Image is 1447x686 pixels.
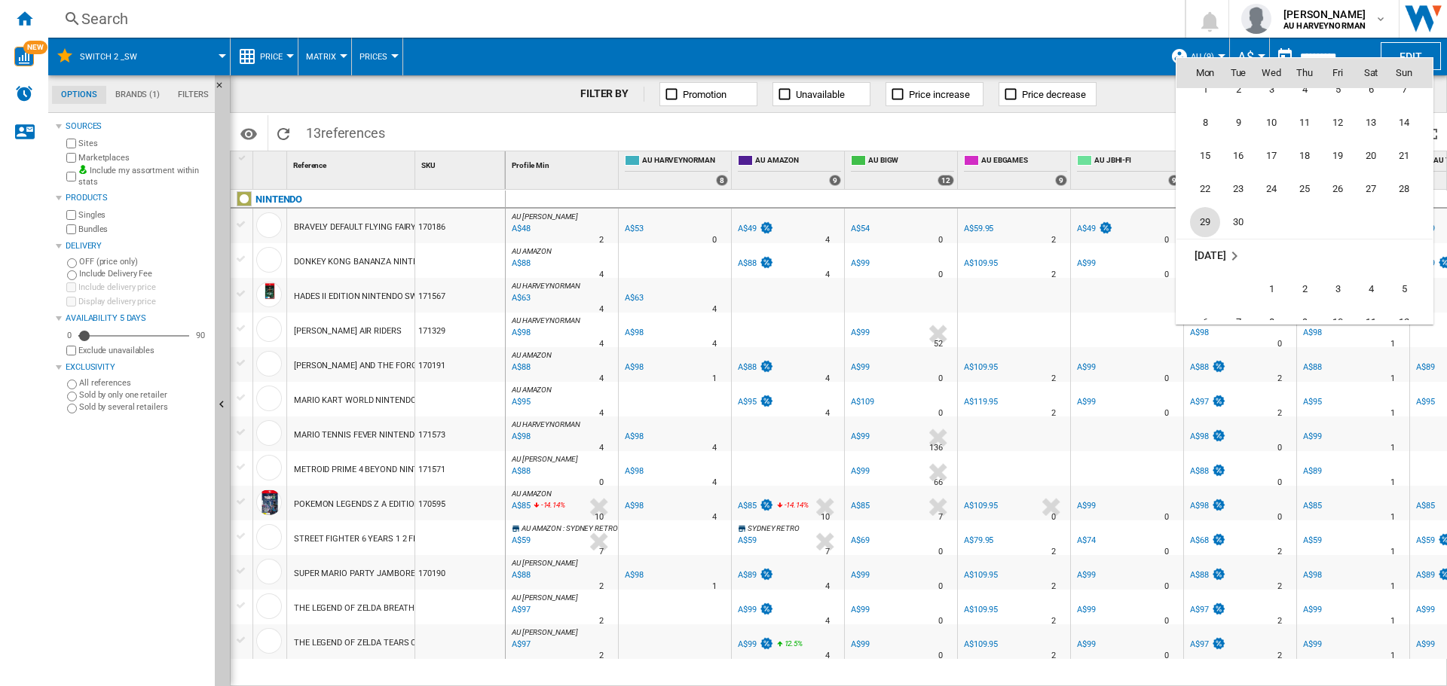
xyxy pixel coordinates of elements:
th: Wed [1255,58,1288,88]
tr: Week 4 [1176,172,1433,206]
td: Friday October 10 2025 [1321,306,1354,339]
span: 18 [1289,141,1320,171]
tr: Week 1 [1176,73,1433,106]
td: Sunday September 28 2025 [1387,172,1433,206]
td: Wednesday September 10 2025 [1255,106,1288,139]
td: Sunday September 14 2025 [1387,106,1433,139]
span: 7 [1389,75,1419,105]
span: 15 [1190,141,1220,171]
td: Tuesday September 30 2025 [1222,206,1255,239]
td: Thursday October 9 2025 [1288,306,1321,339]
span: 8 [1190,108,1220,138]
td: Tuesday October 7 2025 [1222,306,1255,339]
tr: Week 1 [1176,273,1433,306]
span: 17 [1256,141,1286,171]
td: Sunday September 7 2025 [1387,73,1433,106]
td: Saturday September 13 2025 [1354,106,1387,139]
td: Sunday October 12 2025 [1387,306,1433,339]
span: [DATE] [1195,249,1225,261]
td: Thursday October 2 2025 [1288,273,1321,306]
span: 24 [1256,174,1286,204]
span: 1 [1256,274,1286,304]
span: 16 [1223,141,1253,171]
span: 2 [1223,75,1253,105]
td: Saturday October 4 2025 [1354,273,1387,306]
tr: Week 3 [1176,139,1433,172]
td: Friday October 3 2025 [1321,273,1354,306]
th: Tue [1222,58,1255,88]
td: Wednesday September 17 2025 [1255,139,1288,172]
span: 12 [1323,108,1353,138]
tr: Week 2 [1176,306,1433,339]
span: 14 [1389,108,1419,138]
span: 10 [1256,108,1286,138]
td: Monday September 29 2025 [1176,206,1222,239]
td: Saturday September 20 2025 [1354,139,1387,172]
th: Mon [1176,58,1222,88]
th: Sun [1387,58,1433,88]
span: 3 [1323,274,1353,304]
md-calendar: Calendar [1176,58,1433,324]
td: Monday October 6 2025 [1176,306,1222,339]
span: 27 [1356,174,1386,204]
span: 12 [1389,307,1419,337]
td: Monday September 22 2025 [1176,172,1222,206]
span: 20 [1356,141,1386,171]
span: 19 [1323,141,1353,171]
td: Tuesday September 23 2025 [1222,172,1255,206]
td: Friday September 5 2025 [1321,73,1354,106]
span: 7 [1223,307,1253,337]
td: Thursday September 25 2025 [1288,172,1321,206]
td: Thursday September 18 2025 [1288,139,1321,172]
span: 3 [1256,75,1286,105]
td: Saturday September 27 2025 [1354,172,1387,206]
span: 11 [1356,307,1386,337]
span: 5 [1389,274,1419,304]
th: Fri [1321,58,1354,88]
td: Wednesday October 8 2025 [1255,306,1288,339]
span: 22 [1190,174,1220,204]
tr: Week undefined [1176,239,1433,273]
span: 4 [1356,274,1386,304]
span: 25 [1289,174,1320,204]
td: Monday September 15 2025 [1176,139,1222,172]
td: October 2025 [1176,239,1433,273]
td: Sunday September 21 2025 [1387,139,1433,172]
span: 6 [1356,75,1386,105]
td: Saturday September 6 2025 [1354,73,1387,106]
td: Friday September 26 2025 [1321,172,1354,206]
td: Sunday October 5 2025 [1387,273,1433,306]
span: 11 [1289,108,1320,138]
span: 5 [1323,75,1353,105]
span: 2 [1289,274,1320,304]
td: Thursday September 4 2025 [1288,73,1321,106]
tr: Week 5 [1176,206,1433,239]
span: 9 [1223,108,1253,138]
span: 9 [1289,307,1320,337]
span: 4 [1289,75,1320,105]
th: Thu [1288,58,1321,88]
td: Tuesday September 9 2025 [1222,106,1255,139]
span: 6 [1190,307,1220,337]
span: 23 [1223,174,1253,204]
td: Friday September 19 2025 [1321,139,1354,172]
td: Wednesday September 3 2025 [1255,73,1288,106]
td: Tuesday September 16 2025 [1222,139,1255,172]
span: 30 [1223,207,1253,237]
td: Friday September 12 2025 [1321,106,1354,139]
span: 1 [1190,75,1220,105]
td: Monday September 1 2025 [1176,73,1222,106]
span: 13 [1356,108,1386,138]
span: 10 [1323,307,1353,337]
span: 26 [1323,174,1353,204]
td: Saturday October 11 2025 [1354,306,1387,339]
tr: Week 2 [1176,106,1433,139]
td: Monday September 8 2025 [1176,106,1222,139]
span: 29 [1190,207,1220,237]
td: Tuesday September 2 2025 [1222,73,1255,106]
td: Wednesday September 24 2025 [1255,172,1288,206]
span: 21 [1389,141,1419,171]
td: Wednesday October 1 2025 [1255,273,1288,306]
span: 8 [1256,307,1286,337]
span: 28 [1389,174,1419,204]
